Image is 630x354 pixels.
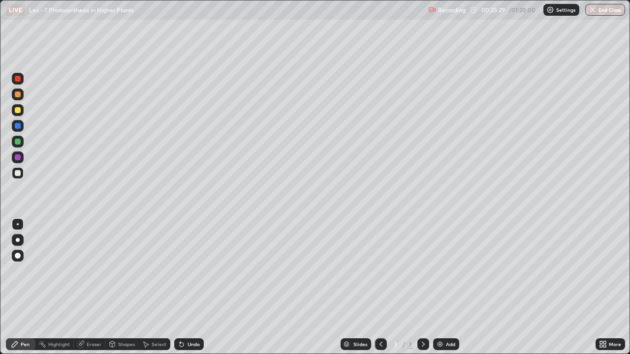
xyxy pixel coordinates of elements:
p: Lec - 7 Photosynthesis in Higher Plants [29,6,133,14]
p: LIVE [9,6,22,14]
div: / [403,341,406,347]
div: Highlight [48,342,70,347]
div: 3 [391,341,401,347]
div: Eraser [87,342,101,347]
div: Shapes [118,342,135,347]
img: recording.375f2c34.svg [428,6,436,14]
img: end-class-cross [589,6,597,14]
p: Settings [556,7,575,12]
p: Recording [438,6,466,14]
div: Select [152,342,166,347]
button: End Class [585,4,625,16]
div: Add [446,342,455,347]
div: More [609,342,621,347]
img: add-slide-button [436,340,444,348]
div: Slides [353,342,367,347]
img: class-settings-icons [546,6,554,14]
div: 3 [408,340,413,349]
div: Undo [188,342,200,347]
div: Pen [21,342,30,347]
